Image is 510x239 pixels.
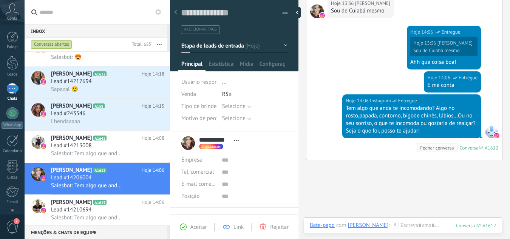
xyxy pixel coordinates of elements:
span: : [388,222,389,229]
span: Lead #14206004 [51,174,92,182]
span: ... [222,79,227,86]
span: Mídia [240,60,253,71]
span: 2 [14,218,20,224]
span: Lhendaaaaa [51,118,80,125]
div: Conversa [460,145,479,151]
span: Entregue [442,28,461,36]
span: Estatísticas [209,60,234,71]
span: [PERSON_NAME] [51,167,92,174]
button: Selecione [222,100,251,113]
a: avataricon[PERSON_NAME]A1632Hoje 14:18Lead #14217694Sapazal ☺️ [25,66,170,98]
span: instagram [205,145,221,148]
span: Motivo de perda [181,116,221,121]
div: Listas [2,175,23,180]
span: [PERSON_NAME] [51,199,92,206]
span: Nath França [437,40,473,46]
span: A158 [93,103,104,108]
img: icon [41,208,46,213]
div: Usuário responsável [181,76,216,88]
div: Nath França [348,222,389,228]
a: avataricon[PERSON_NAME]A1612Hoje 14:06Lead #14206004Salesbot: Tem algo que anda te incomodando? A... [25,163,170,194]
div: Hoje 14:06 [427,74,451,82]
span: Hoje 14:08 [142,134,164,142]
div: Conversas abertas [31,40,72,49]
div: Calendário [2,149,23,154]
span: A1642 [93,136,107,140]
div: ocultar [293,7,301,18]
img: icon [41,143,46,149]
span: Lead #243546 [51,110,85,117]
span: Lead #14210694 [51,206,92,214]
div: Ahh que coisa boa! [410,59,478,66]
span: Salesbot: Tem algo que anda te incomodando? Algo no rosto,papada, contorno, bigode chinês, lábios... [51,150,123,157]
div: Motivo de perda [181,113,216,125]
div: Venda [181,88,216,100]
div: Hoje 13:36 [413,40,437,46]
span: Hoje 14:06 [142,199,164,206]
img: instagram.svg [320,13,325,18]
span: Selecione [222,115,246,122]
div: Hoje 14:06 [346,97,370,105]
span: [PERSON_NAME] [51,102,92,110]
div: Total: 685 [129,41,151,48]
a: avataricon[PERSON_NAME]A1619Hoje 14:06Lead #14210694Salesbot: Tem algo que anda te incomodando? A... [25,195,170,227]
span: Selecione [222,103,246,110]
span: Sapazal ☺️ [51,86,78,93]
span: Principal [181,60,202,71]
div: Seja o que for, posso te ajudar! [346,127,478,135]
button: E-mail comercial [181,178,216,190]
span: Salesbot: Tem algo que anda te incomodando? Algo no rosto,papada, contorno, bigode chinês, lábios... [51,182,123,189]
div: R$ [222,88,287,100]
span: E-mail comercial [181,180,222,188]
span: [PERSON_NAME] [51,70,92,78]
div: 1612 [456,222,496,229]
span: com [336,222,346,229]
div: Tem algo que anda te incomodando? Algo no rosto,papada, contorno, bigode chinês, lábios...Ou no s... [346,105,478,127]
div: Painel [2,45,23,50]
span: Hoje 14:06 [142,167,164,174]
span: [PERSON_NAME] [51,134,92,142]
span: A1619 [93,200,107,205]
span: Entregue [398,97,417,105]
img: icon [41,79,46,85]
span: Venda [181,91,196,98]
div: E me conta [427,82,478,89]
div: Empresa [181,154,216,166]
span: Salesbot: Tem algo que anda te incomodando? Algo no rosto,papada, contorno, bigode chinês, lábios... [51,214,123,221]
span: Instagram [485,125,498,138]
span: Rejeitar [270,224,289,231]
a: avataricon[PERSON_NAME]A1642Hoje 14:08Lead #14213008Salesbot: Tem algo que anda te incomodando? A... [25,131,170,162]
span: Lead #14217694 [51,78,92,85]
button: Selecione [222,113,251,125]
img: instagram.svg [494,133,499,138]
img: icon [41,111,46,117]
span: Instagram [370,97,391,105]
button: Mais [151,38,167,51]
div: Hoje 14:06 [410,28,434,36]
span: Link [233,224,244,231]
span: Conta [7,16,17,21]
a: avataricon[PERSON_NAME]A158Hoje 14:15Lead #243546Lhendaaaaa [25,99,170,130]
div: E-mail [2,200,23,205]
div: Sou de Cuiabá mesmo [413,48,473,54]
span: Nath França [310,5,324,18]
div: WhatsApp [2,122,23,129]
div: Leads [2,72,23,77]
span: Hoje 14:15 [142,102,164,110]
span: #adicionar tags [184,27,217,32]
span: Lead #14213008 [51,142,92,150]
div: Chats [2,96,23,101]
div: Menções & Chats de equipe [25,225,167,239]
div: Posição [181,190,216,202]
span: Configurações [260,60,285,71]
span: A1632 [93,71,107,76]
span: Salesbot: 😍 [51,54,82,61]
span: A1612 [93,168,107,173]
span: Tipo de brinde [181,103,216,109]
span: Entregue [459,74,478,82]
span: Usuário responsável [181,79,230,86]
div: Sou de Cuiabá mesmo [331,7,390,15]
div: Inbox [25,24,167,38]
span: Posição [181,193,199,199]
span: Tel. comercial [181,168,214,176]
